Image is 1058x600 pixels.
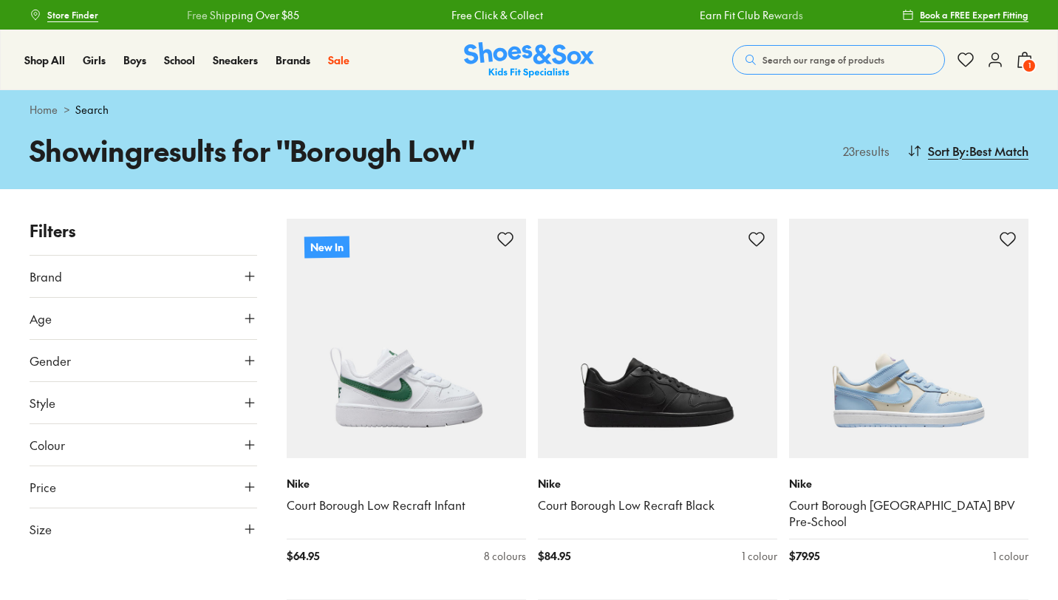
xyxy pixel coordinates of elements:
a: Boys [123,52,146,68]
button: Colour [30,424,257,466]
span: Book a FREE Expert Fitting [920,8,1028,21]
span: Girls [83,52,106,67]
a: New In [287,219,526,458]
p: Nike [538,476,777,491]
span: Boys [123,52,146,67]
span: Age [30,310,52,327]
button: Sort By:Best Match [907,134,1028,167]
a: Shoes & Sox [464,42,594,78]
span: Sneakers [213,52,258,67]
a: Store Finder [30,1,98,28]
span: Shop All [24,52,65,67]
img: SNS_Logo_Responsive.svg [464,42,594,78]
a: Court Borough Low Recraft Infant [287,497,526,514]
div: 8 colours [484,548,526,564]
a: School [164,52,195,68]
a: Brands [276,52,310,68]
span: Store Finder [47,8,98,21]
div: 1 colour [993,548,1028,564]
a: Girls [83,52,106,68]
span: School [164,52,195,67]
a: Shop All [24,52,65,68]
a: Court Borough Low Recraft Black [538,497,777,514]
button: Gender [30,340,257,381]
span: Size [30,520,52,538]
button: Search our range of products [732,45,945,75]
a: Home [30,102,58,117]
div: > [30,102,1028,117]
span: : Best Match [966,142,1028,160]
span: Brands [276,52,310,67]
span: Colour [30,436,65,454]
a: Sneakers [213,52,258,68]
p: Filters [30,219,257,243]
button: 1 [1016,44,1034,76]
span: $ 64.95 [287,548,319,564]
span: Sale [328,52,349,67]
button: Style [30,382,257,423]
a: Earn Fit Club Rewards [683,7,787,23]
a: Court Borough [GEOGRAPHIC_DATA] BPV Pre-School [789,497,1028,530]
span: 1 [1022,58,1037,73]
span: $ 84.95 [538,548,570,564]
span: Gender [30,352,71,369]
span: Style [30,394,55,412]
span: Price [30,478,56,496]
span: Search [75,102,109,117]
a: Free Shipping Over $85 [171,7,283,23]
h1: Showing results for " Borough Low " [30,129,529,171]
a: Free Click & Collect [435,7,527,23]
button: Price [30,466,257,508]
p: 23 results [837,142,890,160]
p: New In [304,236,349,258]
a: Sale [328,52,349,68]
span: Search our range of products [762,53,884,67]
span: Brand [30,267,62,285]
p: Nike [287,476,526,491]
span: $ 79.95 [789,548,819,564]
button: Age [30,298,257,339]
button: Brand [30,256,257,297]
a: Book a FREE Expert Fitting [902,1,1028,28]
button: Size [30,508,257,550]
span: Sort By [928,142,966,160]
div: 1 colour [742,548,777,564]
p: Nike [789,476,1028,491]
